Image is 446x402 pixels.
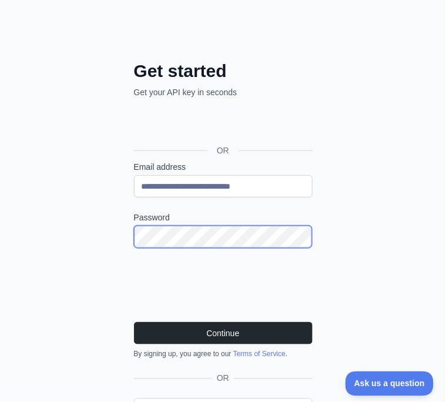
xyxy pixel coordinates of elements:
label: Email address [134,161,313,173]
button: Continue [134,322,313,344]
div: By signing up, you agree to our . [134,349,313,359]
label: Password [134,212,313,223]
iframe: Toggle Customer Support [346,371,434,396]
iframe: Sign in with Google Button [128,111,316,137]
span: OR [212,373,234,384]
iframe: reCAPTCHA [134,262,313,308]
span: OR [207,145,239,156]
a: Terms of Service [233,350,286,358]
p: Get your API key in seconds [134,86,313,98]
h2: Get started [134,61,313,82]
